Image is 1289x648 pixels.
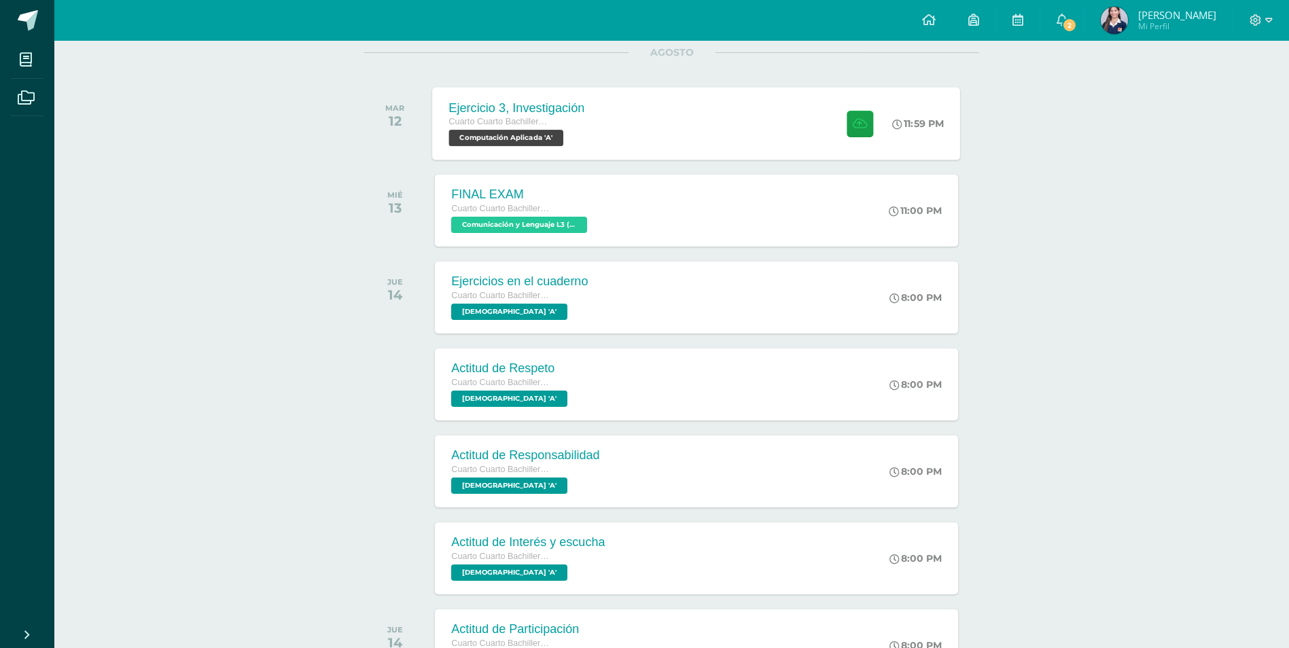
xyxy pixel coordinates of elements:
[451,187,590,202] div: FINAL EXAM
[385,103,404,113] div: MAR
[451,552,553,561] span: Cuarto Cuarto Bachillerato en Ciencias y Letras con Orientación en Computación
[451,391,567,407] span: Evangelización 'A'
[387,287,403,303] div: 14
[1062,18,1077,33] span: 2
[629,46,716,58] span: AGOSTO
[451,564,567,581] span: Evangelización 'A'
[387,277,403,287] div: JUE
[449,117,552,126] span: Cuarto Cuarto Bachillerato en Ciencias y Letras con Orientación en Computación
[387,200,403,216] div: 13
[451,478,567,494] span: Evangelización 'A'
[889,204,942,217] div: 11:00 PM
[889,552,942,564] div: 8:00 PM
[387,190,403,200] div: MIÉ
[387,625,403,634] div: JUE
[451,274,588,289] div: Ejercicios en el cuaderno
[385,113,404,129] div: 12
[451,638,553,648] span: Cuarto Cuarto Bachillerato en Ciencias y Letras con Orientación en Computación
[451,378,553,387] span: Cuarto Cuarto Bachillerato en Ciencias y Letras con Orientación en Computación
[451,217,587,233] span: Comunicación y Lenguaje L3 (Inglés Técnico) 4 'A'
[451,622,579,636] div: Actitud de Participación
[1138,20,1216,32] span: Mi Perfil
[893,118,944,130] div: 11:59 PM
[449,101,585,115] div: Ejercicio 3, Investigación
[889,465,942,478] div: 8:00 PM
[449,130,564,146] span: Computación Aplicada 'A'
[1138,8,1216,22] span: [PERSON_NAME]
[451,361,571,376] div: Actitud de Respeto
[1101,7,1128,34] img: 5a8423cc4ee1eb28b8038e3153c80471.png
[451,535,605,550] div: Actitud de Interés y escucha
[889,378,942,391] div: 8:00 PM
[451,291,553,300] span: Cuarto Cuarto Bachillerato en Ciencias y Letras con Orientación en Computación
[451,448,599,463] div: Actitud de Responsabilidad
[451,204,553,213] span: Cuarto Cuarto Bachillerato en Ciencias y Letras con Orientación en Computación
[451,465,553,474] span: Cuarto Cuarto Bachillerato en Ciencias y Letras con Orientación en Computación
[889,291,942,304] div: 8:00 PM
[451,304,567,320] span: Evangelización 'A'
